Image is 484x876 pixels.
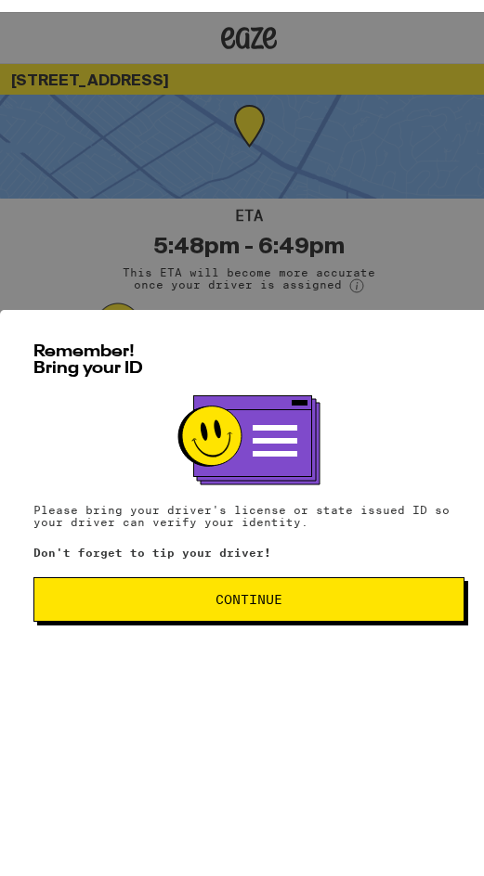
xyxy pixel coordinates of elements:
[11,13,134,28] span: Hi. Need any help?
[33,492,464,516] p: Please bring your driver's license or state issued ID so your driver can verify your identity.
[33,331,143,365] span: Remember! Bring your ID
[216,581,282,594] span: Continue
[33,535,464,547] p: Don't forget to tip your driver!
[33,565,464,610] button: Continue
